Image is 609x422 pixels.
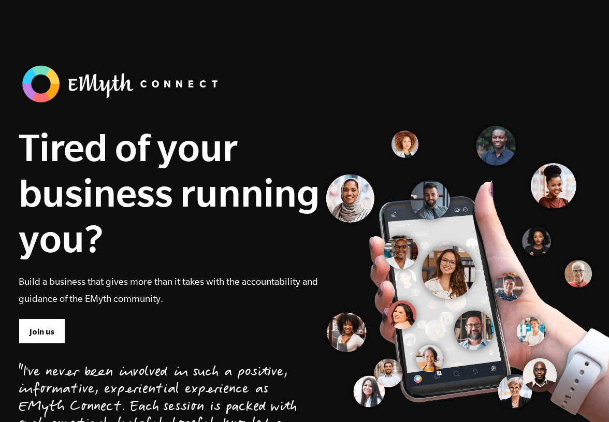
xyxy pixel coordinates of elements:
img: banner_logo [19,62,226,106]
a: Join us [19,318,65,343]
p: Build a business that gives more than it takes with the accountability and guidance of the EMyth ... [19,273,320,307]
h1: Tired of your business running you? [19,124,320,261]
span: Join us [30,326,54,338]
iframe: Chat Widget [557,372,609,422]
